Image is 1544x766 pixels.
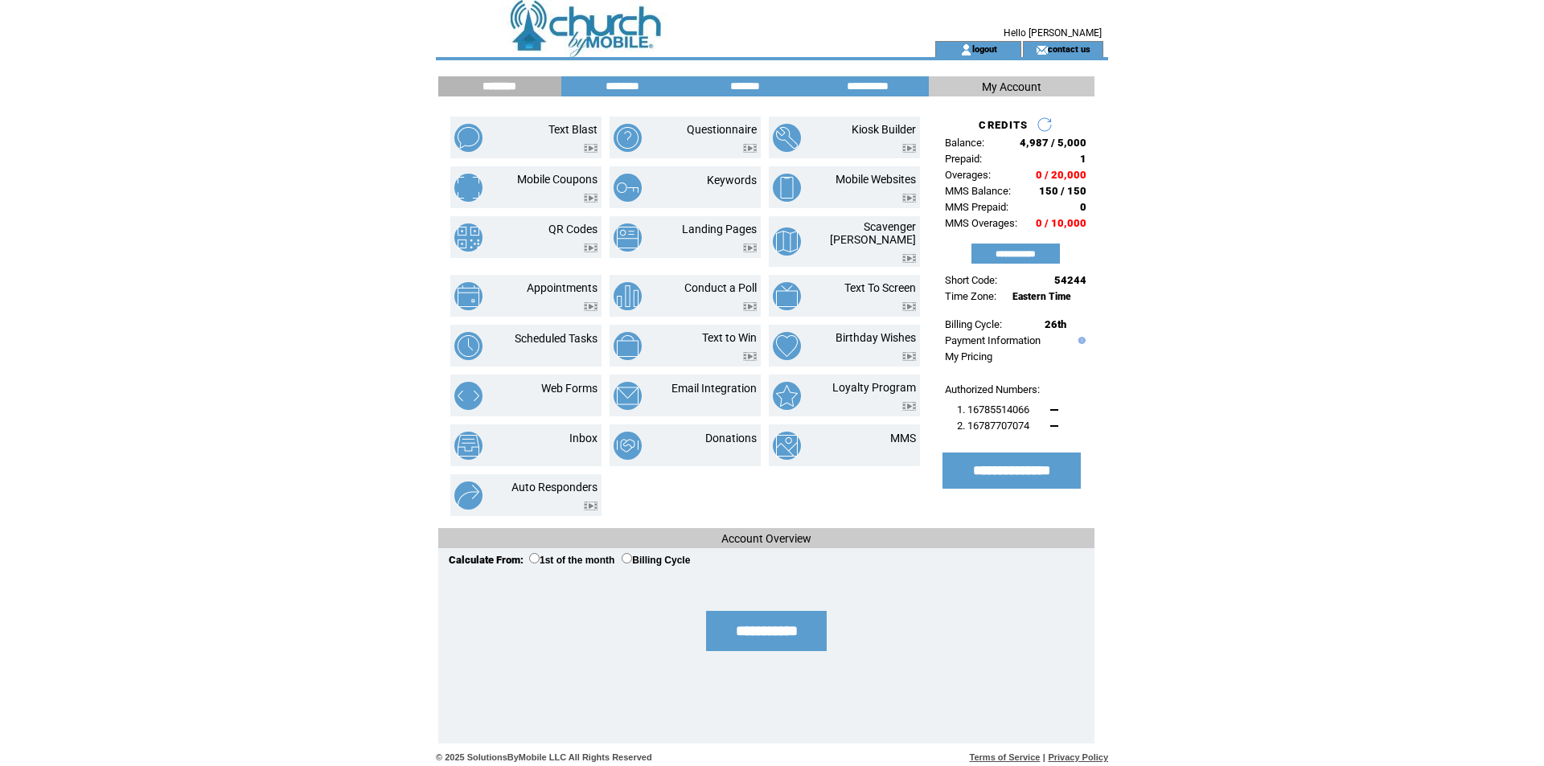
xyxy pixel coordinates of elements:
[902,352,916,361] img: video.png
[584,244,597,252] img: video.png
[529,553,540,563] input: 1st of the month
[614,282,642,310] img: conduct-a-poll.png
[773,332,801,360] img: birthday-wishes.png
[1020,137,1086,149] span: 4,987 / 5,000
[684,281,757,294] a: Conduct a Poll
[584,144,597,153] img: video.png
[584,502,597,510] img: video.png
[548,223,597,236] a: QR Codes
[982,80,1041,93] span: My Account
[844,281,916,294] a: Text To Screen
[436,752,652,762] span: © 2025 SolutionsByMobile LLC All Rights Reserved
[584,194,597,203] img: video.png
[830,220,916,246] a: Scavenger [PERSON_NAME]
[1048,752,1108,762] a: Privacy Policy
[1054,274,1086,286] span: 54244
[614,124,642,152] img: questionnaire.png
[902,144,916,153] img: video.png
[707,174,757,186] a: Keywords
[454,174,482,202] img: mobile-coupons.png
[960,43,972,56] img: account_icon.gif
[702,331,757,344] a: Text to Win
[945,185,1011,197] span: MMS Balance:
[957,420,1029,432] span: 2. 16787707074
[569,432,597,444] a: Inbox
[773,382,801,410] img: loyalty-program.png
[622,553,632,563] input: Billing Cycle
[773,227,801,256] img: scavenger-hunt.png
[945,383,1040,395] span: Authorized Numbers:
[454,432,482,460] img: inbox.png
[529,555,614,566] label: 1st of the month
[454,481,482,510] img: auto-responders.png
[945,137,984,149] span: Balance:
[682,223,757,236] a: Landing Pages
[743,144,757,153] img: video.png
[890,432,916,444] a: MMS
[1036,43,1048,56] img: contact_us_icon.gif
[517,173,597,186] a: Mobile Coupons
[614,174,642,202] img: keywords.png
[614,223,642,252] img: landing-pages.png
[527,281,597,294] a: Appointments
[945,217,1017,229] span: MMS Overages:
[454,332,482,360] img: scheduled-tasks.png
[1039,185,1086,197] span: 150 / 150
[902,254,916,263] img: video.png
[1004,27,1102,39] span: Hello [PERSON_NAME]
[515,332,597,345] a: Scheduled Tasks
[945,350,992,363] a: My Pricing
[743,244,757,252] img: video.png
[454,382,482,410] img: web-forms.png
[902,194,916,203] img: video.png
[945,318,1002,330] span: Billing Cycle:
[548,123,597,136] a: Text Blast
[902,402,916,411] img: video.png
[1043,752,1045,762] span: |
[1045,318,1066,330] span: 26th
[614,382,642,410] img: email-integration.png
[541,382,597,395] a: Web Forms
[454,124,482,152] img: text-blast.png
[945,201,1008,213] span: MMS Prepaid:
[902,302,916,311] img: video.png
[614,432,642,460] img: donations.png
[449,554,524,566] span: Calculate From:
[836,173,916,186] a: Mobile Websites
[1036,217,1086,229] span: 0 / 10,000
[773,282,801,310] img: text-to-screen.png
[852,123,916,136] a: Kiosk Builder
[773,432,801,460] img: mms.png
[945,290,996,302] span: Time Zone:
[454,282,482,310] img: appointments.png
[1048,43,1090,54] a: contact us
[721,532,811,545] span: Account Overview
[511,481,597,494] a: Auto Responders
[454,223,482,252] img: qr-codes.png
[945,334,1041,346] a: Payment Information
[957,403,1029,416] span: 1. 16785514066
[945,153,982,165] span: Prepaid:
[972,43,997,54] a: logout
[1074,337,1086,344] img: help.gif
[671,382,757,395] a: Email Integration
[1080,201,1086,213] span: 0
[1080,153,1086,165] span: 1
[832,381,916,394] a: Loyalty Program
[705,432,757,444] a: Donations
[1012,291,1071,302] span: Eastern Time
[979,119,1028,131] span: CREDITS
[773,174,801,202] img: mobile-websites.png
[584,302,597,311] img: video.png
[743,352,757,361] img: video.png
[1036,169,1086,181] span: 0 / 20,000
[622,555,690,566] label: Billing Cycle
[836,331,916,344] a: Birthday Wishes
[773,124,801,152] img: kiosk-builder.png
[945,169,991,181] span: Overages:
[743,302,757,311] img: video.png
[945,274,997,286] span: Short Code:
[614,332,642,360] img: text-to-win.png
[970,752,1041,762] a: Terms of Service
[687,123,757,136] a: Questionnaire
